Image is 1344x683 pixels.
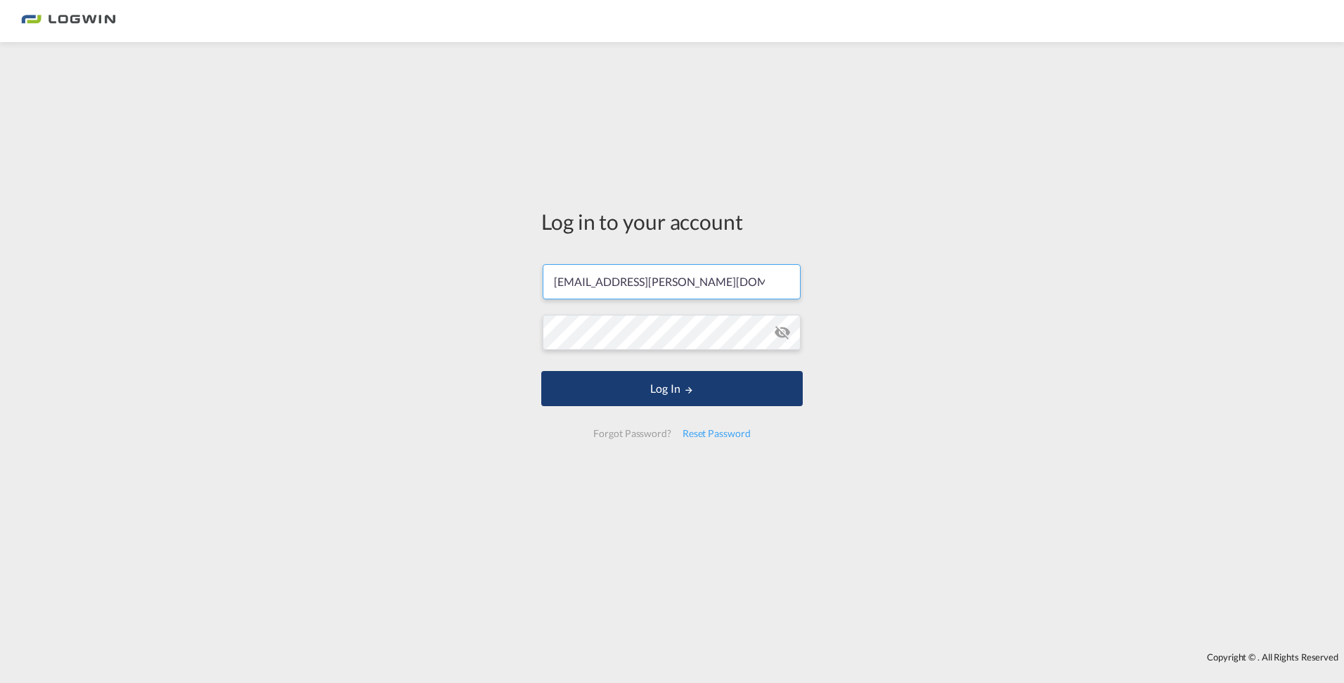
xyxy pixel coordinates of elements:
div: Log in to your account [541,207,803,236]
div: Reset Password [677,421,756,446]
md-icon: icon-eye-off [774,324,791,341]
img: bc73a0e0d8c111efacd525e4c8ad7d32.png [21,6,116,37]
div: Forgot Password? [588,421,676,446]
input: Enter email/phone number [543,264,801,299]
button: LOGIN [541,371,803,406]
